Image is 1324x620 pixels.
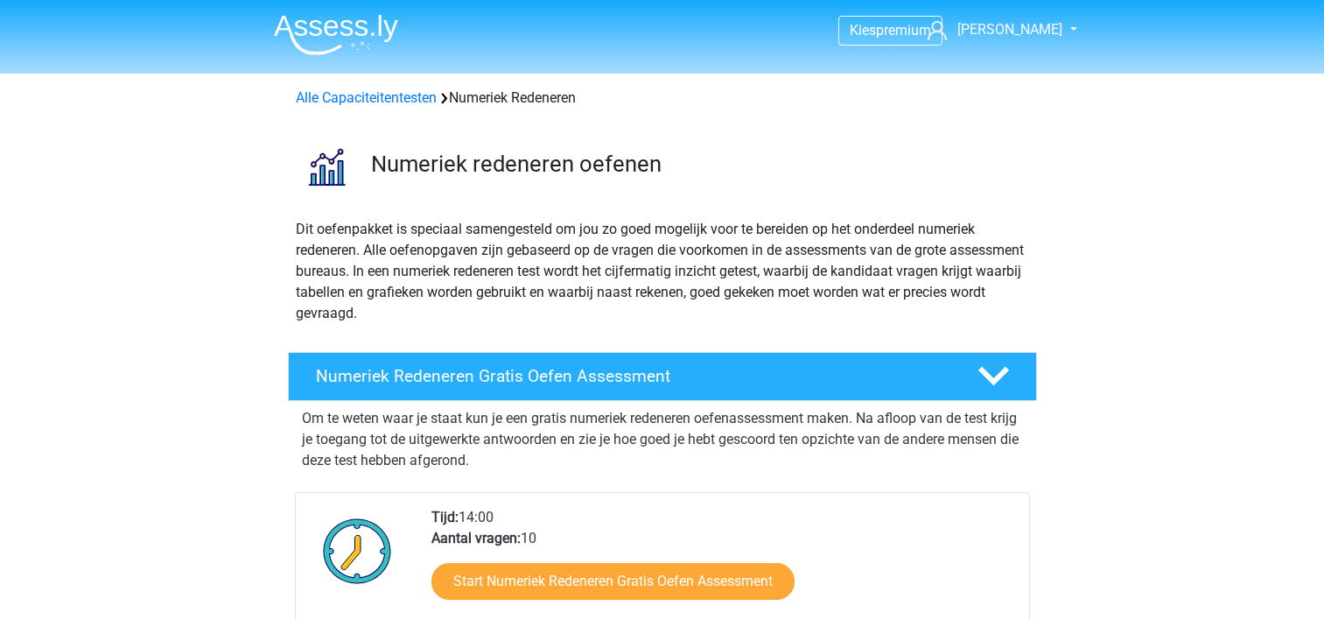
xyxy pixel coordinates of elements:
[281,352,1044,401] a: Numeriek Redeneren Gratis Oefen Assessment
[302,408,1023,471] p: Om te weten waar je staat kun je een gratis numeriek redeneren oefenassessment maken. Na afloop v...
[431,509,459,525] b: Tijd:
[921,19,1064,40] a: [PERSON_NAME]
[371,151,1023,178] h3: Numeriek redeneren oefenen
[431,563,795,600] a: Start Numeriek Redeneren Gratis Oefen Assessment
[316,366,949,386] h4: Numeriek Redeneren Gratis Oefen Assessment
[296,219,1029,324] p: Dit oefenpakket is speciaal samengesteld om jou zo goed mogelijk voor te bereiden op het onderdee...
[850,22,876,39] span: Kies
[289,130,363,204] img: numeriek redeneren
[289,88,1036,109] div: Numeriek Redeneren
[839,18,942,42] a: Kiespremium
[876,22,931,39] span: premium
[274,14,398,55] img: Assessly
[313,507,402,595] img: Klok
[957,21,1062,38] span: [PERSON_NAME]
[296,89,437,106] a: Alle Capaciteitentesten
[431,530,521,546] b: Aantal vragen:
